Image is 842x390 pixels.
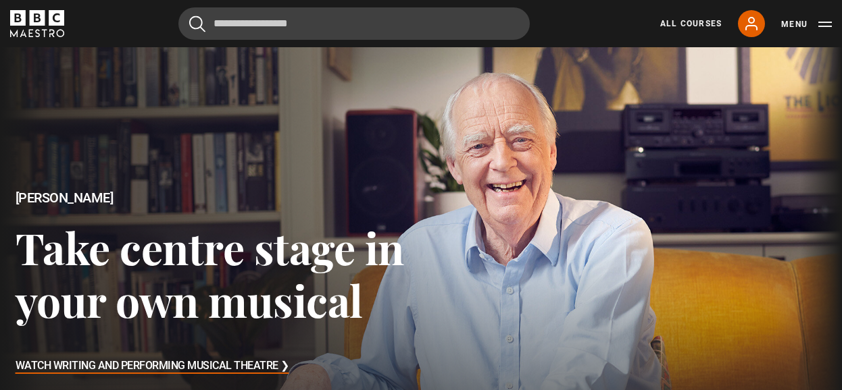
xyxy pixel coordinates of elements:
svg: BBC Maestro [10,10,64,37]
button: Submit the search query [189,16,205,32]
h2: [PERSON_NAME] [16,190,422,206]
button: Toggle navigation [781,18,832,31]
input: Search [178,7,530,40]
h3: Watch Writing and Performing Musical Theatre ❯ [16,356,289,377]
a: All Courses [660,18,722,30]
h3: Take centre stage in your own musical [16,221,422,326]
